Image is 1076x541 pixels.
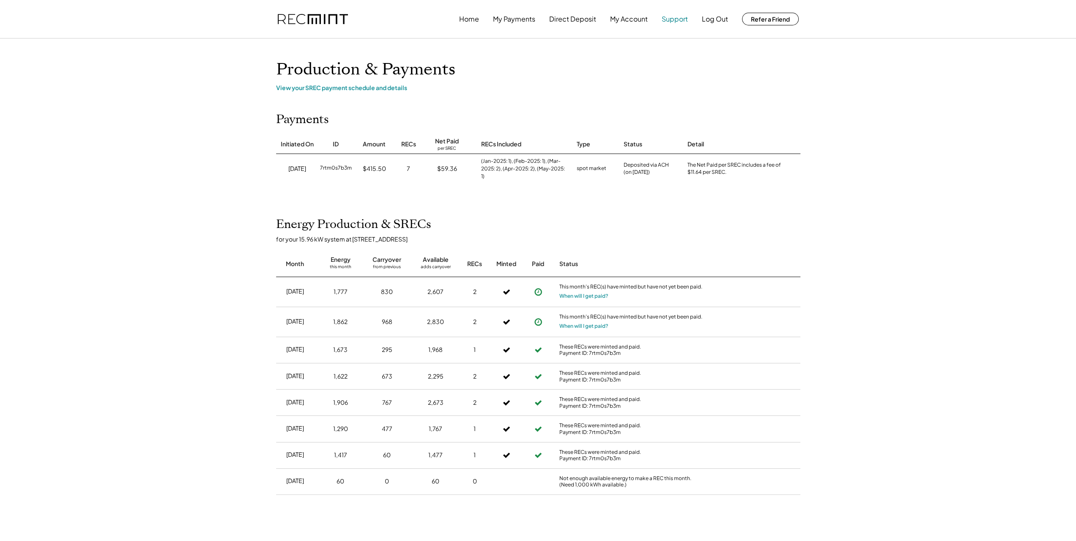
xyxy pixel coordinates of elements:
[437,165,457,173] div: $59.36
[687,140,704,148] div: Detail
[428,372,444,381] div: 2,295
[372,255,401,264] div: Carryover
[288,165,306,173] div: [DATE]
[559,343,703,357] div: These RECs were minted and paid. Payment ID: 7rtm0s7b3m
[559,260,703,268] div: Status
[496,260,516,268] div: Minted
[382,318,392,326] div: 968
[481,140,521,148] div: RECs Included
[702,11,728,27] button: Log Out
[286,287,304,296] div: [DATE]
[687,162,785,176] div: The Net Paid per SREC includes a fee of $11.64 per SREC.
[281,140,314,148] div: Initiated On
[532,286,545,298] button: Payment approved, but not yet initiated.
[662,11,688,27] button: Support
[383,451,391,459] div: 60
[286,317,304,326] div: [DATE]
[421,264,451,272] div: adds carryover
[559,313,703,322] div: This month's REC(s) have minted but have not yet been paid.
[577,165,606,173] div: spot market
[286,345,304,354] div: [DATE]
[333,318,348,326] div: 1,862
[428,451,443,459] div: 1,477
[559,322,608,330] button: When will I get paid?
[438,146,456,152] div: per SREC
[363,140,386,148] div: Amount
[559,475,703,488] div: Not enough available energy to make a REC this month. (Need 1,000 kWh available.)
[382,398,392,407] div: 767
[320,165,352,173] div: 7rtm0s7b3m
[473,288,476,296] div: 2
[276,217,431,232] h2: Energy Production & SRECs
[381,288,393,296] div: 830
[467,260,482,268] div: RECs
[435,137,459,146] div: Net Paid
[474,346,476,354] div: 1
[473,372,476,381] div: 2
[577,140,590,148] div: Type
[481,157,568,180] div: (Jan-2025: 1), (Feb-2025: 1), (Mar-2025: 2), (Apr-2025: 2), (May-2025: 1)
[276,113,329,127] h2: Payments
[407,165,410,173] div: 7
[401,140,416,148] div: RECs
[532,316,545,328] button: Payment approved, but not yet initiated.
[473,477,477,486] div: 0
[337,477,344,486] div: 60
[334,372,348,381] div: 1,622
[559,292,608,300] button: When will I get paid?
[333,398,348,407] div: 1,906
[559,370,703,383] div: These RECs were minted and paid. Payment ID: 7rtm0s7b3m
[382,346,392,354] div: 295
[286,260,304,268] div: Month
[333,140,339,148] div: ID
[276,235,809,243] div: for your 15.96 kW system at [STREET_ADDRESS]
[624,162,669,176] div: Deposited via ACH (on [DATE])
[429,425,442,433] div: 1,767
[334,288,348,296] div: 1,777
[286,372,304,380] div: [DATE]
[559,422,703,435] div: These RECs were minted and paid. Payment ID: 7rtm0s7b3m
[432,477,439,486] div: 60
[473,398,476,407] div: 2
[278,14,348,25] img: recmint-logotype%403x.png
[428,346,443,354] div: 1,968
[385,477,389,486] div: 0
[493,11,535,27] button: My Payments
[559,449,703,462] div: These RECs were minted and paid. Payment ID: 7rtm0s7b3m
[559,396,703,409] div: These RECs were minted and paid. Payment ID: 7rtm0s7b3m
[459,11,479,27] button: Home
[428,398,444,407] div: 2,673
[382,425,392,433] div: 477
[473,318,476,326] div: 2
[276,60,800,80] h1: Production & Payments
[334,451,347,459] div: 1,417
[423,255,449,264] div: Available
[559,283,703,292] div: This month's REC(s) have minted but have not yet been paid.
[474,451,476,459] div: 1
[624,140,642,148] div: Status
[427,318,444,326] div: 2,830
[286,477,304,485] div: [DATE]
[330,264,351,272] div: this month
[286,450,304,459] div: [DATE]
[427,288,444,296] div: 2,607
[331,255,350,264] div: Energy
[333,346,348,354] div: 1,673
[532,260,544,268] div: Paid
[610,11,648,27] button: My Account
[286,398,304,406] div: [DATE]
[333,425,348,433] div: 1,290
[742,13,799,25] button: Refer a Friend
[474,425,476,433] div: 1
[373,264,401,272] div: from previous
[286,424,304,433] div: [DATE]
[549,11,596,27] button: Direct Deposit
[382,372,392,381] div: 673
[276,84,800,91] div: View your SREC payment schedule and details
[363,165,386,173] div: $415.50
